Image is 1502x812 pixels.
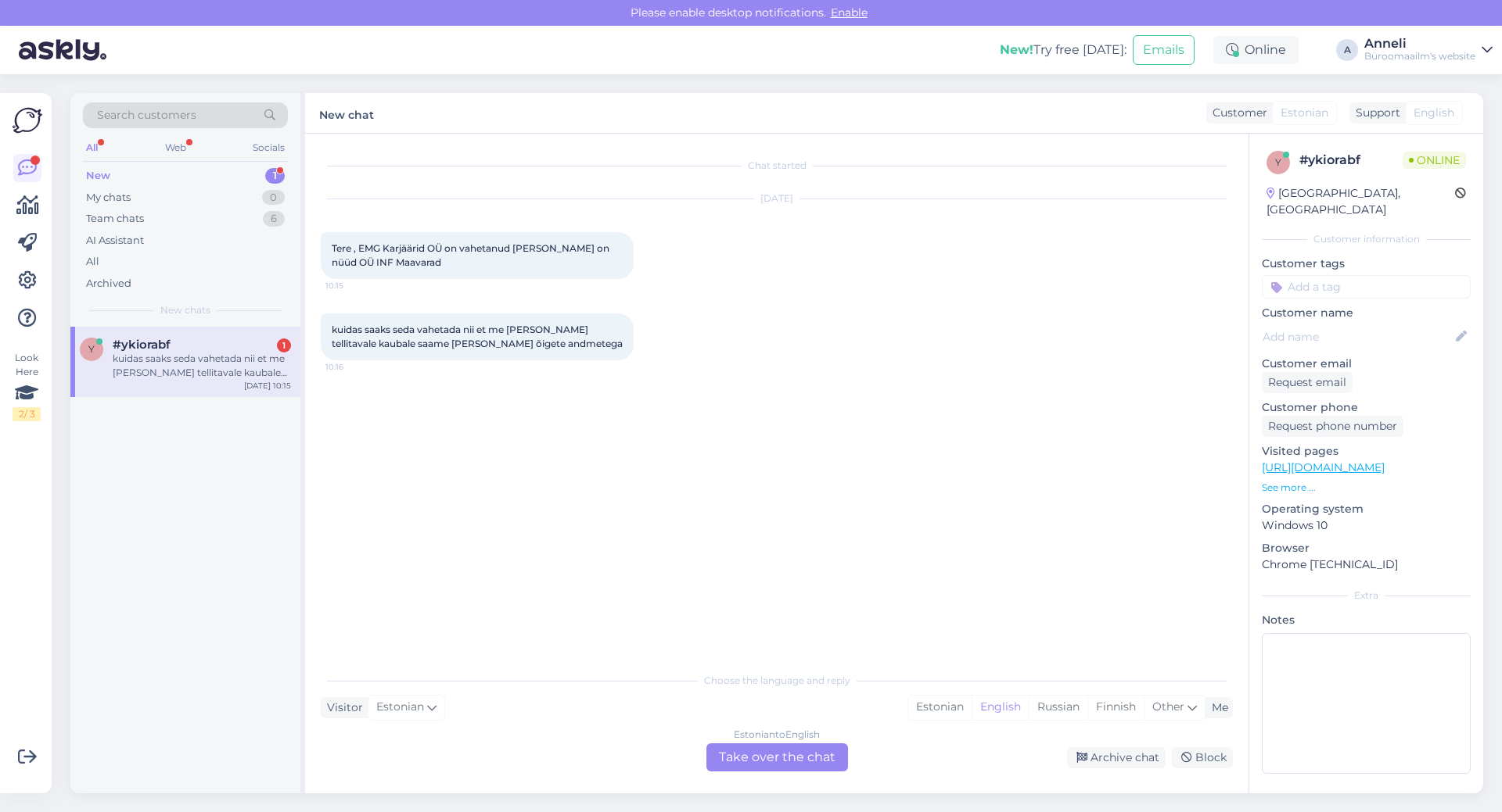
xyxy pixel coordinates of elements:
[1262,612,1471,628] p: Notes
[908,696,972,719] div: Estonian
[1213,36,1299,64] div: Online
[86,276,131,292] div: Archived
[706,743,848,771] div: Take over the chat
[1262,416,1403,437] div: Request phone number
[1281,105,1328,121] span: Estonian
[88,343,95,355] span: y
[250,138,288,158] div: Socials
[1152,699,1184,714] span: Other
[1364,50,1475,63] div: Büroomaailm's website
[1414,105,1454,121] span: English
[1206,699,1228,716] div: Me
[319,102,374,123] label: New chat
[325,361,384,373] span: 10:16
[86,233,144,249] div: AI Assistant
[1336,39,1358,61] div: A
[1299,151,1403,170] div: # ykiorabf
[86,168,110,184] div: New
[86,254,99,270] div: All
[1364,38,1475,50] div: Anneli
[1262,399,1471,416] p: Customer phone
[1262,588,1471,603] div: Extra
[1029,696,1087,719] div: Russian
[1403,152,1466,169] span: Online
[1349,105,1400,121] div: Support
[1262,460,1385,474] a: [URL][DOMAIN_NAME]
[321,191,1233,206] div: [DATE]
[1000,42,1033,57] b: New!
[972,696,1029,719] div: English
[332,324,623,349] span: kuidas saaks seda vahetada nii et me [PERSON_NAME] tellitavale kaubale saame [PERSON_NAME] õigete...
[1275,156,1281,168] span: y
[265,168,285,184] div: 1
[1263,328,1453,345] input: Add name
[86,211,144,227] div: Team chats
[1067,747,1166,768] div: Archive chat
[13,407,41,421] div: 2 / 3
[376,699,424,716] span: Estonian
[97,107,196,123] span: Search customers
[321,699,363,716] div: Visitor
[1262,232,1471,246] div: Customer information
[1262,305,1471,321] p: Customer name
[734,728,820,742] div: Estonian to English
[1262,540,1471,556] p: Browser
[325,280,384,292] span: 10:15
[1262,256,1471,272] p: Customer tags
[332,242,612,268] span: Tere , EMG Karjäärid OÜ on vahetanud [PERSON_NAME] on nüüd OÜ INF Maavarad
[162,138,189,158] div: Web
[1087,696,1144,719] div: Finnish
[1262,356,1471,372] p: Customer email
[1000,41,1126,59] div: Try free [DATE]:
[277,338,291,352] div: 1
[1267,185,1455,218] div: [GEOGRAPHIC_DATA], [GEOGRAPHIC_DATA]
[1364,38,1493,63] a: AnneliBüroomaailm's website
[160,303,210,317] span: New chats
[321,674,1233,688] div: Choose the language and reply
[321,159,1233,173] div: Chat started
[13,106,42,135] img: Askly Logo
[1262,372,1353,393] div: Request email
[1262,275,1471,299] input: Add a tag
[13,351,41,421] div: Look Here
[1262,517,1471,534] p: Windows 10
[86,190,131,206] div: My chats
[1262,481,1471,495] p: See more ...
[1262,443,1471,460] p: Visited pages
[826,5,872,20] span: Enable
[1262,501,1471,517] p: Operating system
[113,338,171,352] span: #ykiorabf
[1262,556,1471,573] p: Chrome [TECHNICAL_ID]
[83,138,101,158] div: All
[262,190,285,206] div: 0
[113,352,291,380] div: kuidas saaks seda vahetada nii et me [PERSON_NAME] tellitavale kaubale saame [PERSON_NAME] õigete...
[244,380,291,392] div: [DATE] 10:15
[1206,105,1267,121] div: Customer
[1172,747,1233,768] div: Block
[1133,35,1195,65] button: Emails
[263,211,285,227] div: 6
